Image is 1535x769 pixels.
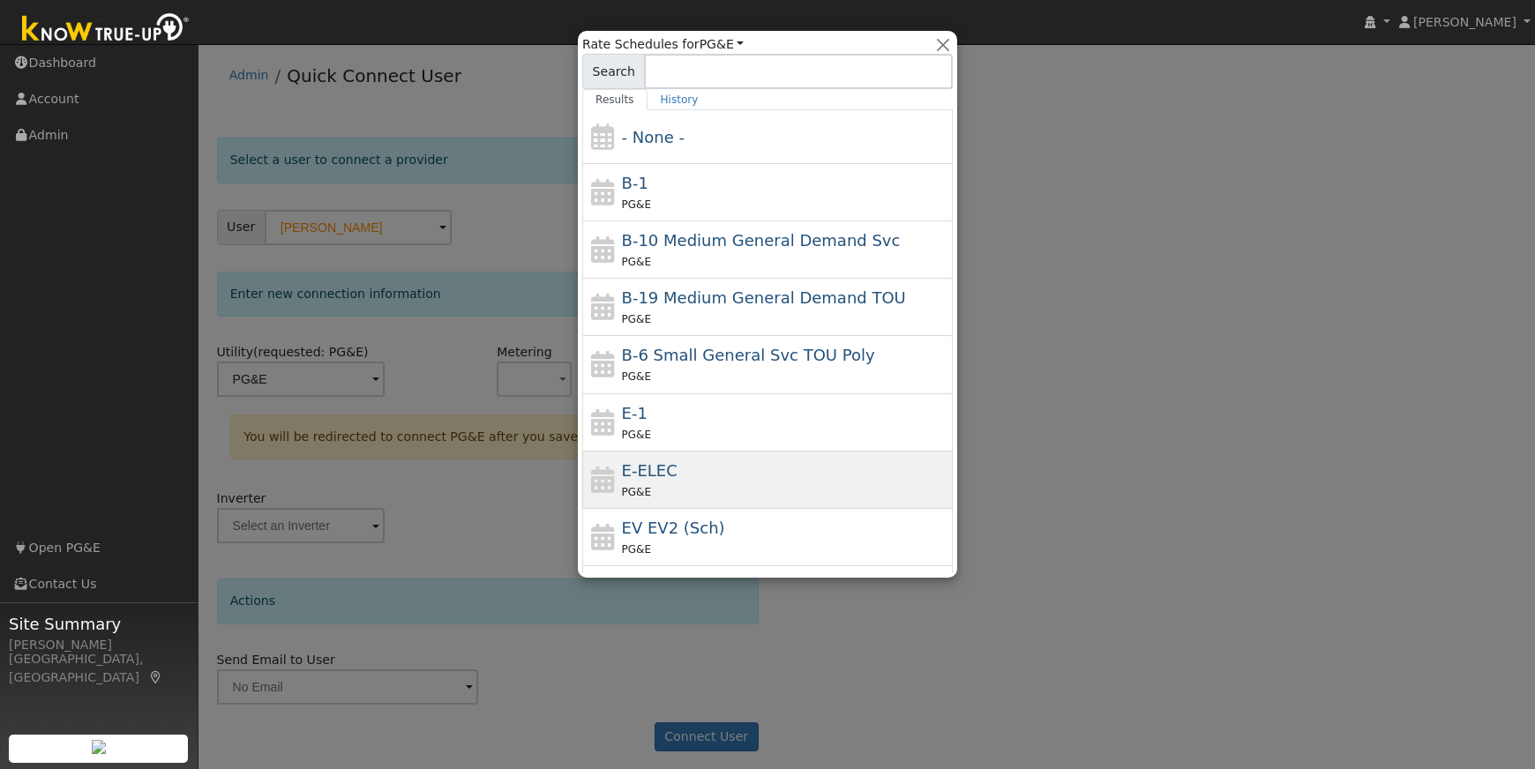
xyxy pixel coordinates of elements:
[1413,15,1516,29] span: [PERSON_NAME]
[622,346,875,364] span: B-6 Small General Service TOU Poly Phase
[622,231,901,250] span: B-10 Medium General Demand Service (Primary Voltage)
[582,54,645,89] span: Search
[582,35,744,54] span: Rate Schedules for
[9,612,189,636] span: Site Summary
[622,313,651,325] span: PG&E
[700,37,745,51] a: PG&E
[582,89,648,110] a: Results
[622,429,651,441] span: PG&E
[622,486,651,498] span: PG&E
[622,461,678,480] span: E-ELEC
[648,89,712,110] a: History
[622,543,651,556] span: PG&E
[622,256,651,268] span: PG&E
[13,10,198,49] img: Know True-Up
[622,370,651,383] span: PG&E
[9,650,189,687] div: [GEOGRAPHIC_DATA], [GEOGRAPHIC_DATA]
[622,174,648,192] span: B-1
[9,636,189,654] div: [PERSON_NAME]
[622,404,648,422] span: E-1
[622,519,725,537] span: Electric Vehicle EV2 (Sch)
[92,740,106,754] img: retrieve
[622,198,651,211] span: PG&E
[148,670,164,684] a: Map
[622,128,685,146] span: - None -
[622,288,906,307] span: B-19 Medium General Demand TOU (Secondary) Mandatory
